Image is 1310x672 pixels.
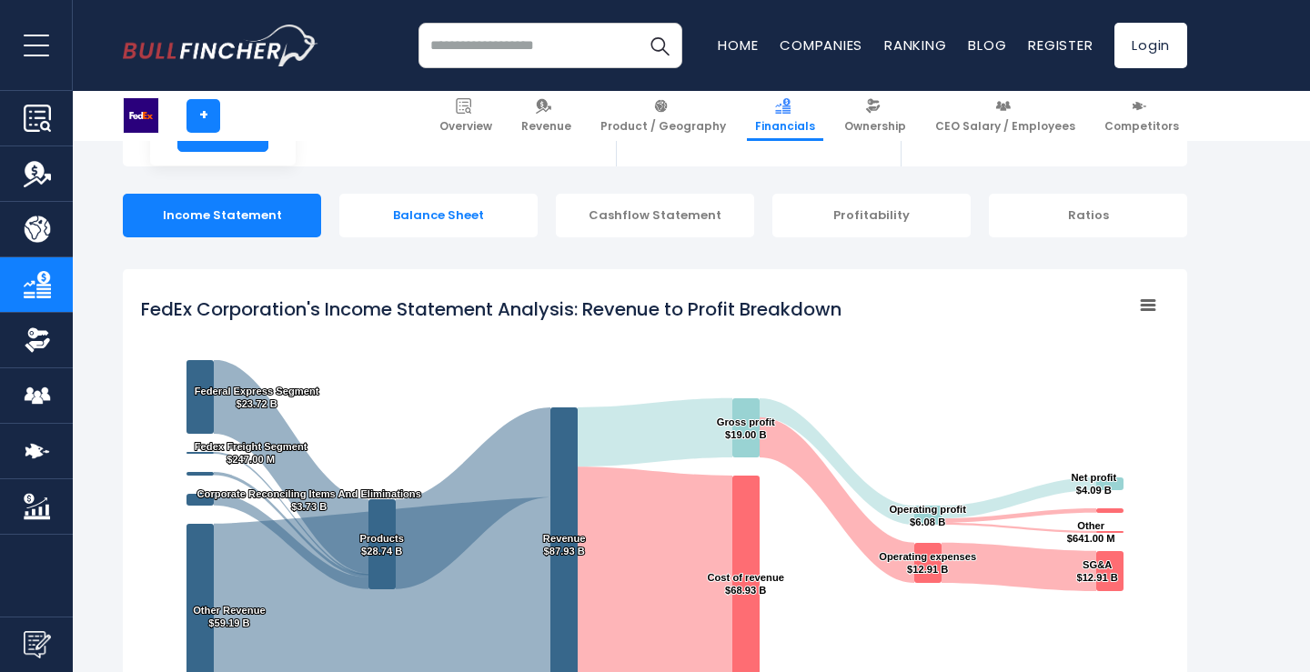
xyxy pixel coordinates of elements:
[592,91,734,141] a: Product / Geography
[123,194,321,237] div: Income Statement
[197,488,421,512] text: Corporate Reconciling Items And Eliminations $3.73 B
[193,605,266,628] text: Other Revenue $59.19 B
[439,119,492,134] span: Overview
[879,551,976,575] text: Operating expenses $12.91 B
[186,99,220,133] a: +
[195,441,307,465] text: Fedex Freight Segment $247.00 M
[1067,520,1115,544] text: Other $641.00 M
[844,119,906,134] span: Ownership
[431,91,500,141] a: Overview
[556,194,754,237] div: Cashflow Statement
[707,572,784,596] text: Cost of revenue $68.93 B
[836,91,914,141] a: Ownership
[780,35,862,55] a: Companies
[195,386,319,409] text: Federal Express Segment $23.72 B
[123,25,318,66] a: Go to homepage
[123,25,318,66] img: bullfincher logo
[718,35,758,55] a: Home
[772,194,971,237] div: Profitability
[141,296,841,322] tspan: FedEx Corporation's Income Statement Analysis: Revenue to Profit Breakdown
[1096,91,1187,141] a: Competitors
[637,23,682,68] button: Search
[360,533,405,557] text: Products $28.74 B
[1071,472,1116,496] text: Net profit $4.09 B
[889,504,966,527] text: Operating profit $6.08 B
[543,533,586,557] text: Revenue $87.93 B
[927,91,1083,141] a: CEO Salary / Employees
[196,127,205,144] strong: +
[1114,23,1187,68] a: Login
[968,35,1006,55] a: Blog
[521,119,571,134] span: Revenue
[1028,35,1093,55] a: Register
[884,35,946,55] a: Ranking
[513,91,579,141] a: Revenue
[989,194,1187,237] div: Ratios
[935,119,1075,134] span: CEO Salary / Employees
[124,98,158,133] img: FDX logo
[339,194,538,237] div: Balance Sheet
[747,91,823,141] a: Financials
[1076,559,1117,583] text: SG&A $12.91 B
[24,326,51,354] img: Ownership
[600,119,726,134] span: Product / Geography
[717,416,775,440] text: Gross profit $19.00 B
[755,119,815,134] span: Financials
[1104,119,1179,134] span: Competitors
